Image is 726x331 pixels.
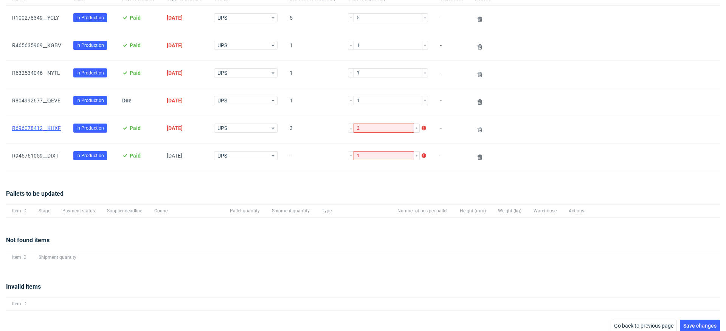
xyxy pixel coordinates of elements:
span: 1 [290,97,336,107]
span: Save changes [683,323,717,328]
span: Actions [569,208,584,214]
span: [DATE] [167,125,183,131]
a: R696078412__KHXF [12,125,61,131]
div: Invalid items [6,282,720,297]
span: - [290,153,336,162]
span: In Production [76,14,104,21]
span: UPS [217,42,270,49]
span: - [440,125,463,134]
span: Shipment quantity [272,208,310,214]
span: [DATE] [167,153,182,159]
span: 1 [290,70,336,79]
div: Pallets to be updated [6,189,720,204]
span: [DATE] [167,97,183,104]
span: Type [322,208,385,214]
span: In Production [76,70,104,76]
span: Due [122,97,132,104]
span: Height (mm) [460,208,486,214]
span: Paid [130,15,141,21]
span: - [440,42,463,51]
span: 1 [290,42,336,51]
span: Warehouse [534,208,557,214]
span: Go back to previous page [614,323,673,328]
span: Courier [154,208,218,214]
span: Shipment quantity [39,254,76,261]
span: In Production [76,152,104,159]
span: UPS [217,69,270,77]
div: Not found items [6,236,720,251]
a: R945761059__DIXT [12,153,59,159]
span: UPS [217,152,270,159]
span: Stage [39,208,50,214]
span: [DATE] [167,15,183,21]
span: Paid [130,125,141,131]
span: Item ID [12,254,26,261]
span: 3 [290,125,336,134]
span: [DATE] [167,70,183,76]
span: Pallet quantity [230,208,260,214]
span: UPS [217,124,270,132]
span: 5 [290,15,336,24]
span: Payment status [62,208,95,214]
span: Paid [130,42,141,48]
span: - [440,97,463,107]
a: R100278349__YCLY [12,15,59,21]
span: Paid [130,153,141,159]
a: R804992677__QEVE [12,97,60,104]
a: R465635909__KGBV [12,42,61,48]
span: - [440,15,463,24]
span: UPS [217,97,270,104]
span: In Production [76,42,104,49]
span: Item ID [12,208,26,214]
span: - [440,70,463,79]
span: Supplier deadline [107,208,142,214]
span: Item ID [12,301,26,307]
span: UPS [217,14,270,22]
a: R632534046__NYTL [12,70,60,76]
span: In Production [76,97,104,104]
span: - [440,153,463,162]
span: Paid [130,70,141,76]
span: [DATE] [167,42,183,48]
span: In Production [76,125,104,131]
span: Number of pcs per pallet [397,208,448,214]
span: Weight (kg) [498,208,521,214]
